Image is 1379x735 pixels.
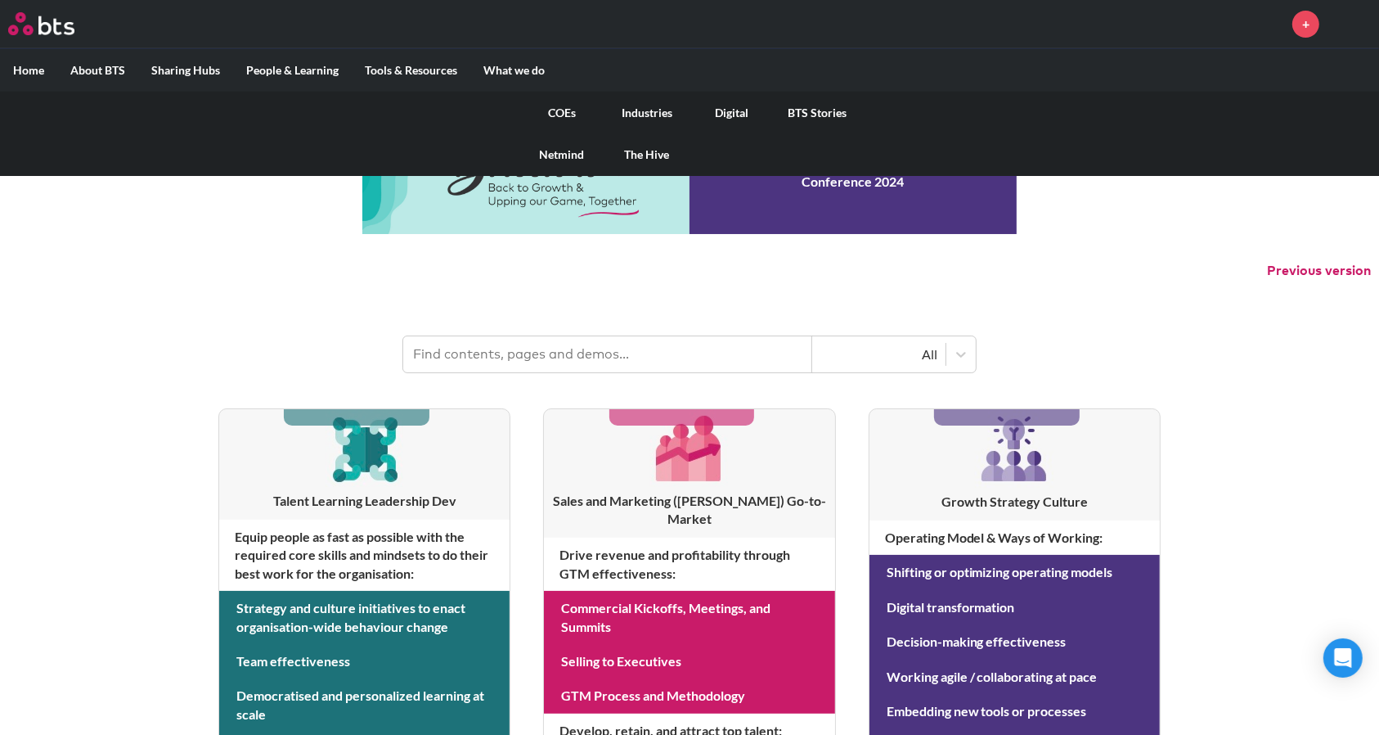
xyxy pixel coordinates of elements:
[219,492,510,510] h3: Talent Learning Leadership Dev
[8,12,105,35] a: Go home
[8,12,74,35] img: BTS Logo
[57,49,138,92] label: About BTS
[1332,4,1371,43] a: Profile
[650,409,728,487] img: [object Object]
[352,49,470,92] label: Tools & Resources
[326,409,403,487] img: [object Object]
[219,520,510,591] h4: Equip people as fast as possible with the required core skills and mindsets to do their best work...
[544,538,834,591] h4: Drive revenue and profitability through GTM effectiveness :
[869,521,1160,555] h4: Operating Model & Ways of Working :
[1267,262,1371,280] button: Previous version
[820,345,937,363] div: All
[138,49,233,92] label: Sharing Hubs
[1332,4,1371,43] img: Dave Ackley
[1323,638,1363,678] div: Open Intercom Messenger
[1292,11,1319,38] a: +
[975,409,1053,488] img: [object Object]
[470,49,558,92] label: What we do
[544,492,834,529] h3: Sales and Marketing ([PERSON_NAME]) Go-to-Market
[869,493,1160,511] h3: Growth Strategy Culture
[403,336,812,372] input: Find contents, pages and demos...
[233,49,352,92] label: People & Learning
